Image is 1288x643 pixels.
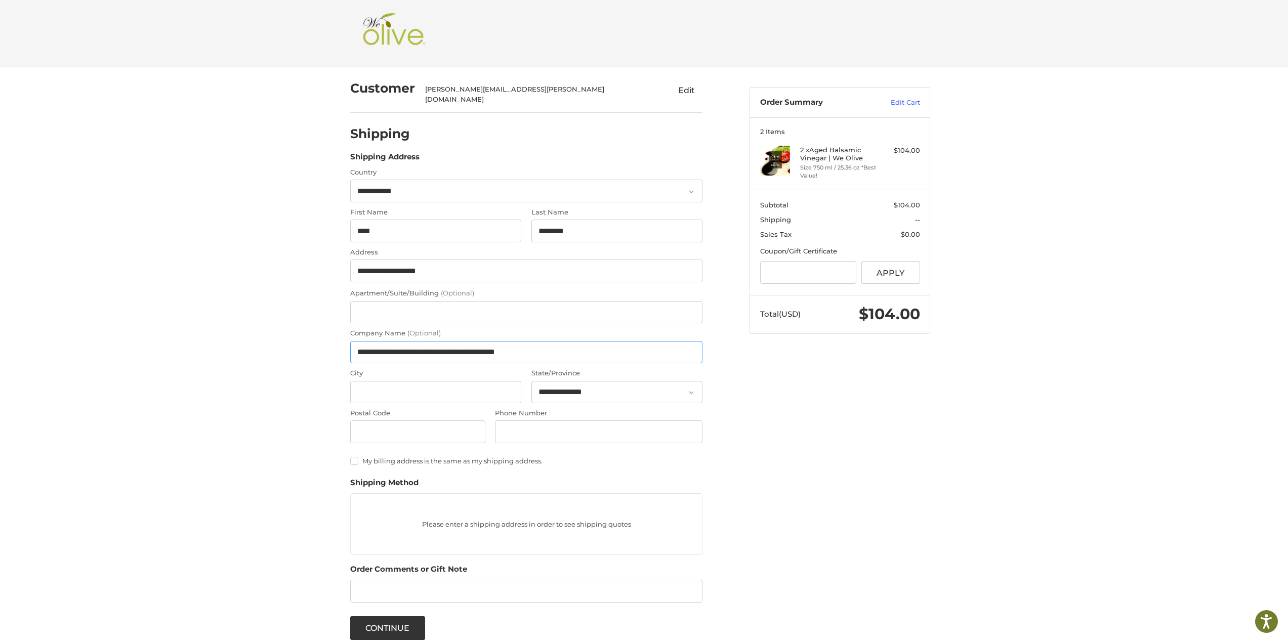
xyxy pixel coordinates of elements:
[531,207,702,218] label: Last Name
[760,261,857,284] input: Gift Certificate or Coupon Code
[350,80,415,96] h2: Customer
[350,288,702,298] label: Apartment/Suite/Building
[760,230,792,238] span: Sales Tax
[350,368,521,378] label: City
[350,328,702,338] label: Company Name
[880,146,920,156] div: $104.00
[760,127,920,136] h3: 2 Items
[350,247,702,258] label: Address
[861,261,920,284] button: Apply
[350,126,410,142] h2: Shipping
[350,207,521,218] label: First Name
[760,216,791,224] span: Shipping
[350,457,702,465] label: My billing address is the same as my shipping address.
[350,167,702,178] label: Country
[531,368,702,378] label: State/Province
[800,146,878,162] h4: 2 x Aged Balsamic Vinegar | We Olive
[495,408,702,418] label: Phone Number
[441,289,474,297] small: (Optional)
[350,564,467,580] legend: Order Comments
[350,477,419,493] legend: Shipping Method
[760,98,869,108] h3: Order Summary
[869,98,920,108] a: Edit Cart
[360,13,428,54] img: Shop We Olive
[760,246,920,256] div: Coupon/Gift Certificate
[901,230,920,238] span: $0.00
[407,329,441,337] small: (Optional)
[116,13,129,25] button: Open LiveChat chat widget
[859,305,920,323] span: $104.00
[894,201,920,209] span: $104.00
[14,15,114,23] p: We're away right now. Please check back later!
[350,151,420,167] legend: Shipping Address
[425,84,651,104] div: [PERSON_NAME][EMAIL_ADDRESS][PERSON_NAME][DOMAIN_NAME]
[350,616,425,640] button: Continue
[351,515,702,534] p: Please enter a shipping address in order to see shipping quotes
[915,216,920,224] span: --
[670,82,702,98] button: Edit
[800,163,878,180] li: Size 750 ml / 25.36 oz *Best Value!
[350,408,485,418] label: Postal Code
[760,309,801,319] span: Total (USD)
[760,201,788,209] span: Subtotal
